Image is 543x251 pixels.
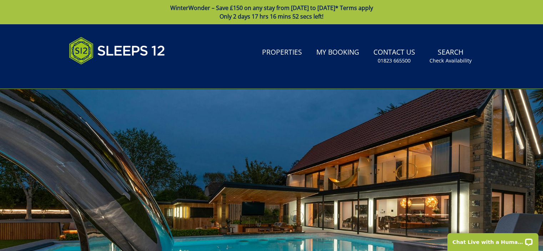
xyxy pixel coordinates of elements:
[378,57,411,64] small: 01823 665500
[313,45,362,61] a: My Booking
[69,33,165,69] img: Sleeps 12
[259,45,305,61] a: Properties
[220,12,323,20] span: Only 2 days 17 hrs 16 mins 52 secs left!
[427,45,474,68] a: SearchCheck Availability
[65,73,140,79] iframe: Customer reviews powered by Trustpilot
[371,45,418,68] a: Contact Us01823 665500
[443,229,543,251] iframe: LiveChat chat widget
[429,57,472,64] small: Check Availability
